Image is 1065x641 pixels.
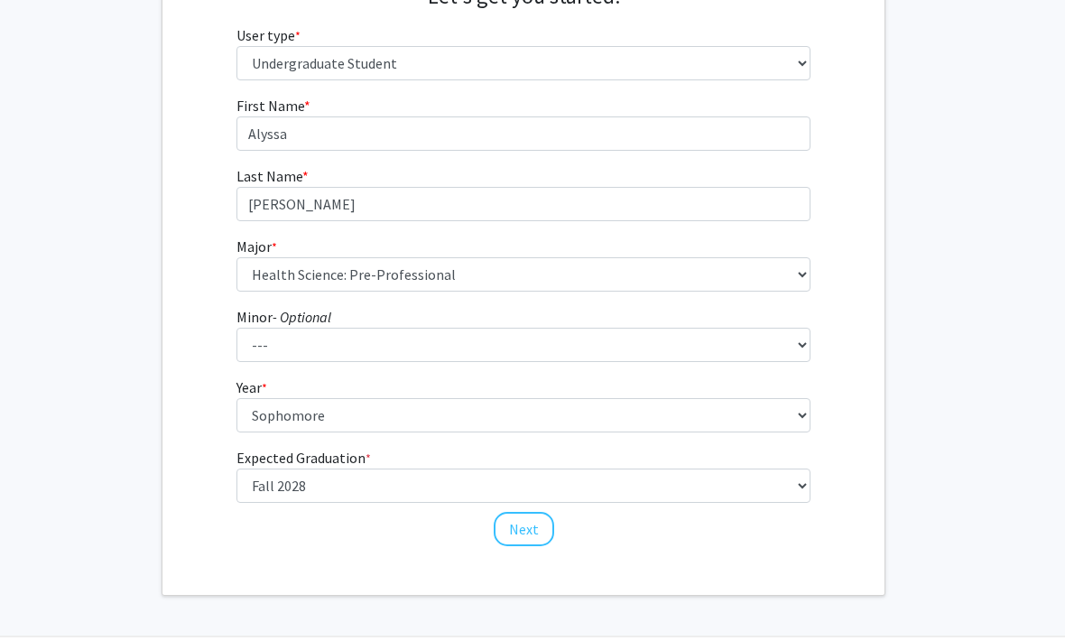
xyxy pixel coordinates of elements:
[236,237,277,258] label: Major
[14,560,77,627] iframe: Chat
[236,98,304,116] span: First Name
[236,168,302,186] span: Last Name
[236,25,301,47] label: User type
[494,513,554,547] button: Next
[236,448,371,469] label: Expected Graduation
[273,309,331,327] i: - Optional
[236,377,267,399] label: Year
[236,307,331,329] label: Minor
